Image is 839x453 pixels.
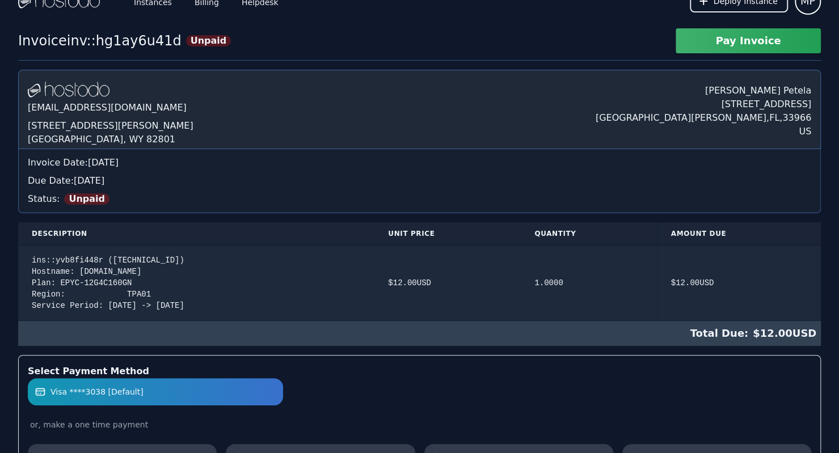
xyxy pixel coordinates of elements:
span: Unpaid [64,193,109,205]
div: [STREET_ADDRESS][PERSON_NAME] [28,119,193,133]
button: Pay Invoice [676,28,821,53]
div: [PERSON_NAME] Petela [596,79,811,98]
img: Logo [28,82,109,99]
div: [STREET_ADDRESS] [596,98,811,111]
th: Description [18,222,374,245]
div: US [596,125,811,138]
span: Total Due: [690,325,753,341]
div: [GEOGRAPHIC_DATA], WY 82801 [28,133,193,146]
th: Unit Price [374,222,521,245]
div: Invoice inv::hg1ay6u41d [18,32,182,50]
div: Invoice Date: [DATE] [28,156,811,170]
div: ins::yvb8fi448r ([TECHNICAL_ID]) Hostname: [DOMAIN_NAME] Plan: EPYC-12G4C160GN Region: TPA01 Serv... [32,255,361,311]
div: $ 12.00 USD [18,321,821,346]
div: [GEOGRAPHIC_DATA][PERSON_NAME] , FL , 33966 [596,111,811,125]
div: [EMAIL_ADDRESS][DOMAIN_NAME] [28,99,193,119]
span: Unpaid [186,35,231,46]
div: $ 12.00 USD [388,277,507,289]
th: Quantity [521,222,657,245]
div: Due Date: [DATE] [28,174,811,188]
div: or, make a one time payment [28,419,811,430]
div: $ 12.00 USD [671,277,807,289]
th: Amount Due [657,222,821,245]
div: Status: [28,188,811,206]
div: 1.0000 [534,277,643,289]
div: Select Payment Method [28,365,811,378]
span: Visa ****3038 [Default] [50,386,144,397]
